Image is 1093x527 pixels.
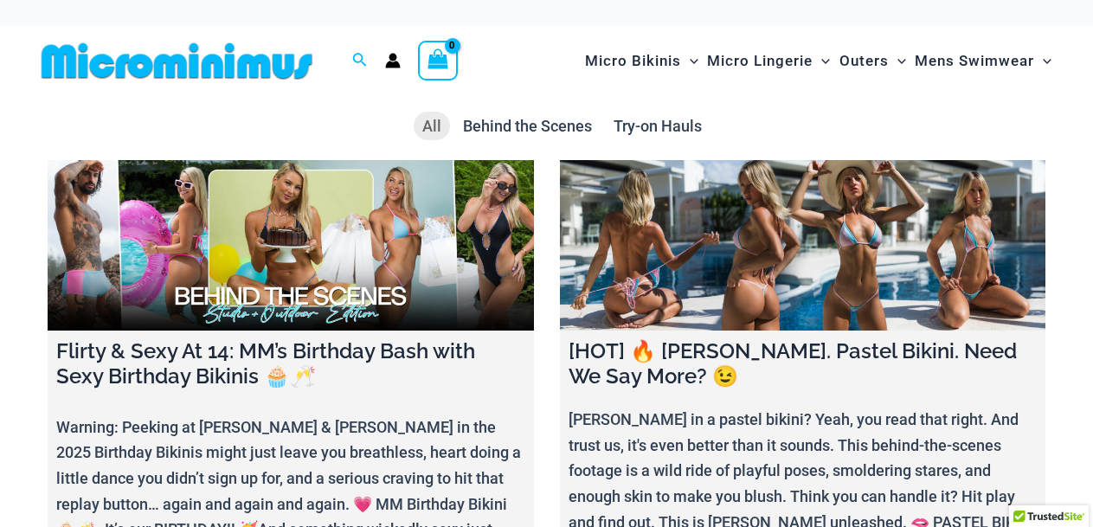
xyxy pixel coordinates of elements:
a: OutersMenu ToggleMenu Toggle [835,35,910,87]
span: All [422,117,441,135]
a: Mens SwimwearMenu ToggleMenu Toggle [910,35,1056,87]
span: Menu Toggle [681,39,698,83]
h4: Flirty & Sexy At 14: MM’s Birthday Bash with Sexy Birthday Bikinis 🧁🥂 [56,339,525,389]
a: Micro BikinisMenu ToggleMenu Toggle [581,35,703,87]
a: Flirty & Sexy At 14: MM’s Birthday Bash with Sexy Birthday Bikinis 🧁🥂 [48,160,534,331]
span: Micro Lingerie [707,39,813,83]
a: View Shopping Cart, empty [418,41,458,80]
span: Mens Swimwear [915,39,1034,83]
img: MM SHOP LOGO FLAT [35,42,319,80]
span: Menu Toggle [1034,39,1051,83]
span: Behind the Scenes [463,117,592,135]
h4: [HOT] 🔥 [PERSON_NAME]. Pastel Bikini. Need We Say More? 😉 [569,339,1038,389]
span: Micro Bikinis [585,39,681,83]
span: Menu Toggle [813,39,830,83]
a: Micro LingerieMenu ToggleMenu Toggle [703,35,834,87]
nav: Site Navigation [578,32,1058,90]
span: Try-on Hauls [614,117,702,135]
span: Outers [839,39,889,83]
a: [HOT] 🔥 Olivia. Pastel Bikini. Need We Say More? 😉 [560,160,1046,331]
a: Account icon link [385,53,401,68]
a: Search icon link [352,50,368,72]
span: Menu Toggle [889,39,906,83]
